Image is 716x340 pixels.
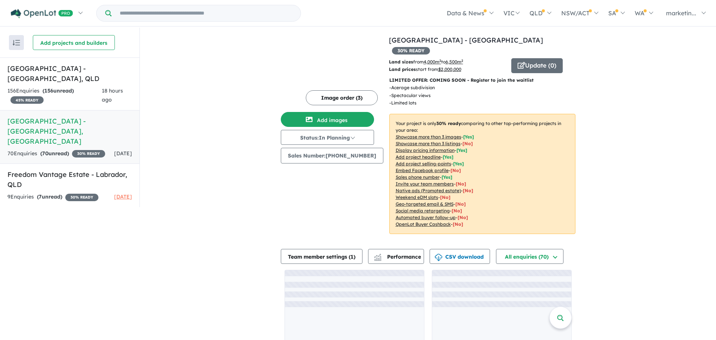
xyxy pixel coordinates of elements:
u: Social media retargeting [396,208,450,213]
img: sort.svg [13,40,20,46]
h5: [GEOGRAPHIC_DATA] - [GEOGRAPHIC_DATA] , [GEOGRAPHIC_DATA] [7,116,132,146]
p: - Spectacular views [389,92,441,99]
button: Performance [368,249,424,264]
button: Status:In Planning [281,130,374,145]
u: 4,000 m [424,59,441,65]
span: [No] [455,201,466,207]
img: line-chart.svg [374,254,381,258]
span: 7 [39,193,42,200]
u: Geo-targeted email & SMS [396,201,453,207]
span: 70 [42,150,48,157]
u: Automated buyer follow-up [396,215,456,220]
sup: 2 [461,59,463,63]
u: Display pricing information [396,147,455,153]
button: Team member settings (1) [281,249,362,264]
b: Land sizes [389,59,413,65]
span: 30 % READY [65,194,98,201]
strong: ( unread) [43,87,74,94]
u: Showcase more than 3 listings [396,141,461,146]
u: Add project headline [396,154,441,160]
p: Your project is only comparing to other top-performing projects in your area: - - - - - - - - - -... [389,114,575,234]
span: [ Yes ] [456,147,467,153]
strong: ( unread) [40,150,69,157]
span: 30 % READY [392,47,430,54]
button: Add images [281,112,374,127]
span: [ Yes ] [442,174,452,180]
b: 30 % ready [436,121,461,126]
span: [No] [453,221,463,227]
strong: ( unread) [37,193,62,200]
u: Embed Facebook profile [396,168,449,173]
u: Showcase more than 3 images [396,134,461,140]
button: Sales Number:[PHONE_NUMBER] [281,148,383,163]
a: [GEOGRAPHIC_DATA] - [GEOGRAPHIC_DATA] [389,36,543,44]
span: 156 [44,87,53,94]
sup: 2 [439,59,441,63]
span: to [441,59,463,65]
button: Add projects and builders [33,35,115,50]
button: All enquiries (70) [496,249,563,264]
p: start from [389,66,506,73]
u: Native ads (Promoted estate) [396,188,461,193]
p: from [389,58,506,66]
span: [ Yes ] [443,154,453,160]
span: [DATE] [114,150,132,157]
img: bar-chart.svg [374,256,381,261]
p: - Limited lots [389,99,441,107]
span: [ No ] [456,181,466,187]
span: [No] [440,194,450,200]
span: [DATE] [114,193,132,200]
b: Land prices [389,66,416,72]
input: Try estate name, suburb, builder or developer [113,5,299,21]
span: [No] [458,215,468,220]
u: Weekend eDM slots [396,194,438,200]
button: Image order (3) [306,90,378,105]
div: 70 Enquir ies [7,149,105,158]
p: LIMITED OFFER: COMING SOON - Register to join the waitlist [389,77,575,84]
span: [No] [463,188,473,193]
span: [ Yes ] [463,134,474,140]
img: download icon [435,254,442,261]
span: 1 [351,253,354,260]
h5: Freedom Vantage Estate - Labrador , QLD [7,169,132,190]
span: [ No ] [450,168,461,173]
u: OpenLot Buyer Cashback [396,221,451,227]
span: 18 hours ago [102,87,123,103]
u: 6,500 m [446,59,463,65]
span: [ Yes ] [453,161,464,166]
u: $ 2,000,000 [438,66,461,72]
span: marketin... [666,9,696,17]
u: Invite your team members [396,181,454,187]
span: 45 % READY [10,96,44,104]
span: 30 % READY [72,150,105,157]
div: 156 Enquir ies [7,87,102,105]
u: Sales phone number [396,174,440,180]
button: Update (0) [511,58,563,73]
u: Add project selling-points [396,161,451,166]
span: [No] [452,208,462,213]
span: [ No ] [462,141,473,146]
div: 9 Enquir ies [7,193,98,202]
h5: [GEOGRAPHIC_DATA] - [GEOGRAPHIC_DATA] , QLD [7,63,132,84]
p: - Acerage subdivision [389,84,441,91]
span: Performance [375,253,421,260]
img: Openlot PRO Logo White [11,9,73,18]
button: CSV download [430,249,490,264]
